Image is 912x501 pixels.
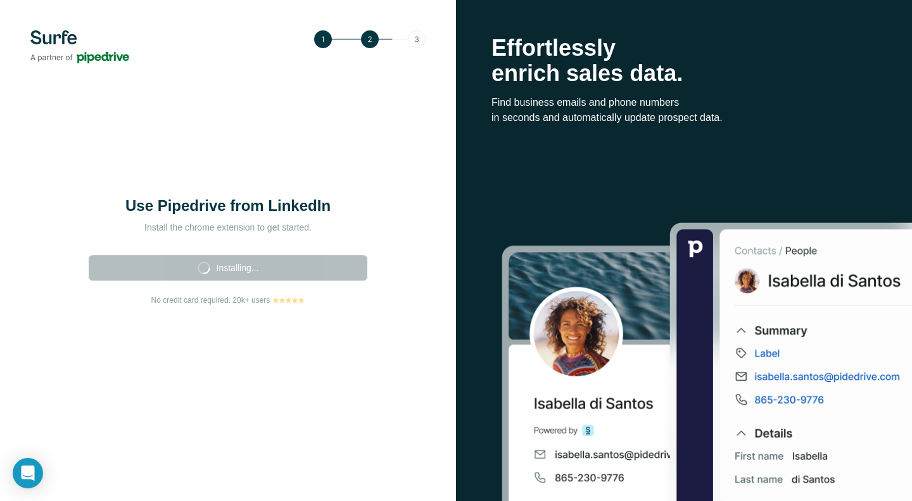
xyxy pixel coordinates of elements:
p: Find business emails and phone numbers [491,95,877,110]
img: Step 2 [314,30,426,48]
p: enrich sales data. [491,61,877,86]
p: Install the chrome extension to get started. [101,221,355,234]
p: Effortlessly [491,35,877,61]
p: in seconds and automatically update prospect data. [491,110,877,125]
img: Surfe's logo [30,30,129,63]
div: Open Intercom Messenger [13,458,43,488]
img: Surfe Stock Photo - Selling good vibes [502,221,912,501]
h1: Use Pipedrive from LinkedIn [101,196,355,216]
span: No credit card required. 20k+ users [151,295,270,306]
